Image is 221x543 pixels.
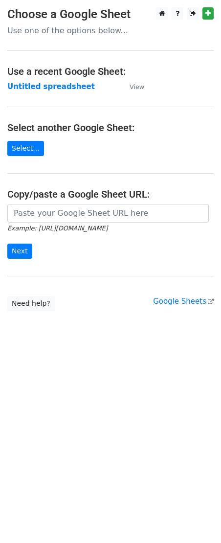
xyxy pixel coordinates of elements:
[7,244,32,259] input: Next
[7,25,214,36] p: Use one of the options below...
[7,225,108,232] small: Example: [URL][DOMAIN_NAME]
[7,82,95,91] a: Untitled spreadsheet
[153,297,214,306] a: Google Sheets
[7,141,44,156] a: Select...
[7,7,214,22] h3: Choose a Google Sheet
[120,82,144,91] a: View
[130,83,144,90] small: View
[7,296,55,311] a: Need help?
[7,122,214,134] h4: Select another Google Sheet:
[7,188,214,200] h4: Copy/paste a Google Sheet URL:
[7,66,214,77] h4: Use a recent Google Sheet:
[7,204,209,223] input: Paste your Google Sheet URL here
